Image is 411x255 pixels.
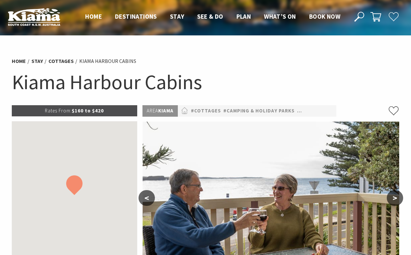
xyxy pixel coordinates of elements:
img: Kiama Logo [8,8,60,26]
p: Kiama [142,105,178,117]
span: Area [147,108,158,114]
span: Rates From: [45,108,72,114]
a: #Camping & Holiday Parks [223,107,295,115]
nav: Main Menu [79,11,347,22]
h1: Kiama Harbour Cabins [12,69,400,95]
li: Kiama Harbour Cabins [79,57,136,66]
a: Cottages [48,58,74,65]
button: > [387,190,403,206]
a: #Cottages [191,107,221,115]
a: #Self Contained [297,107,343,115]
button: < [139,190,155,206]
span: See & Do [197,12,223,20]
p: $160 to $420 [12,105,138,116]
span: Stay [170,12,184,20]
a: Home [12,58,26,65]
span: Book now [309,12,340,20]
span: What’s On [264,12,296,20]
span: Destinations [115,12,157,20]
span: Home [85,12,102,20]
a: Stay [31,58,43,65]
span: Plan [236,12,251,20]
